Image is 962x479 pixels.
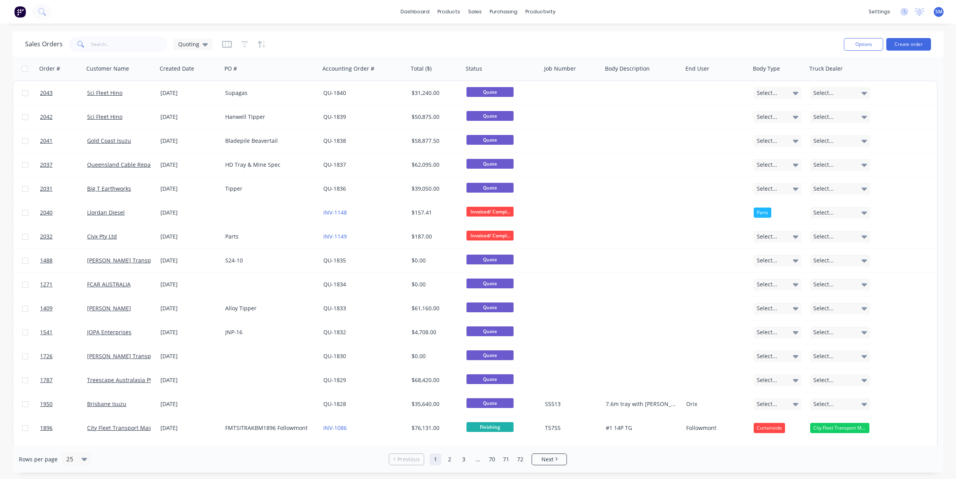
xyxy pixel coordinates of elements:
span: Select... [813,400,834,408]
span: Select... [813,328,834,336]
a: Sci Fleet Hino [87,89,122,97]
div: $157.41 [412,209,458,217]
a: Gold Coast Isuzu [87,137,131,144]
div: [DATE] [160,328,219,336]
button: Create order [886,38,931,51]
a: 1726 [40,344,87,368]
span: Quote [466,111,514,121]
div: [DATE] [160,424,219,432]
a: 1409 [40,297,87,320]
a: 2041 [40,129,87,153]
a: Page 2 [444,454,455,465]
a: [PERSON_NAME] Transport Equipment [87,257,189,264]
div: [DATE] [160,233,219,240]
div: JNP-16 [225,328,312,336]
span: Quote [466,135,514,145]
div: Supagas [225,89,312,97]
div: $0.00 [412,257,458,264]
a: QU-1829 [323,376,346,384]
span: Quote [466,398,514,408]
div: [DATE] [160,304,219,312]
div: End User [685,65,709,73]
div: Hanwell Tipper [225,113,312,121]
span: Select... [757,376,777,384]
a: Next page [532,455,567,463]
div: [DATE] [160,280,219,288]
div: purchasing [486,6,521,18]
div: [DATE] [160,89,219,97]
a: QU-1832 [323,328,346,336]
div: Alloy Tipper [225,304,312,312]
div: $39,050.00 [412,185,458,193]
a: 1541 [40,321,87,344]
span: Quote [466,302,514,312]
div: settings [865,6,894,18]
div: $58,877.50 [412,137,458,145]
div: Accounting Order # [322,65,374,73]
a: 2040 [40,201,87,224]
div: sales [464,6,486,18]
span: Quote [466,183,514,193]
div: Orix [686,400,744,408]
span: 1541 [40,328,53,336]
span: Select... [813,113,834,121]
div: Truck Dealer [809,65,843,73]
span: Invoiced/ Compl... [466,231,514,240]
a: 2043 [40,81,87,105]
a: INV-1149 [323,233,347,240]
span: 1787 [40,376,53,384]
a: Page 3 [458,454,470,465]
span: 2032 [40,233,53,240]
span: 1409 [40,304,53,312]
span: Select... [757,113,777,121]
span: Finishing [466,422,514,432]
div: $76,131.00 [412,424,458,432]
div: [DATE] [160,113,219,121]
div: [DATE] [160,352,219,360]
span: Quoting [178,40,199,48]
a: Page 71 [500,454,512,465]
span: Select... [757,328,777,336]
div: [DATE] [160,400,219,408]
a: Jump forward [472,454,484,465]
a: Big T Earthworks [87,185,131,192]
span: Select... [757,257,777,264]
a: QU-1828 [323,400,346,408]
span: Select... [757,161,777,169]
a: Page 1 is your current page [430,454,441,465]
div: $0.00 [412,352,458,360]
a: [PERSON_NAME] [87,304,131,312]
div: Parts [225,233,312,240]
a: 2037 [40,153,87,177]
span: 2040 [40,209,53,217]
a: QU-1840 [323,89,346,97]
span: Quote [466,159,514,169]
a: INV-1148 [323,209,347,216]
span: Next [541,455,554,463]
a: QU-1839 [323,113,346,120]
a: 2031 [40,177,87,200]
span: Quote [466,350,514,360]
a: QU-1833 [323,304,346,312]
div: S5513 [545,400,597,408]
span: Select... [757,233,777,240]
a: 1991 [40,440,87,464]
div: Order # [39,65,60,73]
a: FCAR AUSTRALIA [87,280,131,288]
div: HD Tray & Mine Spec [225,161,312,169]
span: Select... [757,280,777,288]
span: Select... [813,137,834,145]
a: INV-1086 [323,424,347,432]
span: Select... [813,209,834,217]
div: $62,095.00 [412,161,458,169]
span: Select... [813,304,834,312]
span: Select... [757,352,777,360]
span: Quote [466,255,514,264]
a: Treescape Australasia Pty Ltd [87,376,164,384]
span: 2037 [40,161,53,169]
a: 2042 [40,105,87,129]
a: 1950 [40,392,87,416]
span: 1726 [40,352,53,360]
a: City Fleet Transport Maintenance [87,424,175,432]
div: PO # [224,65,237,73]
